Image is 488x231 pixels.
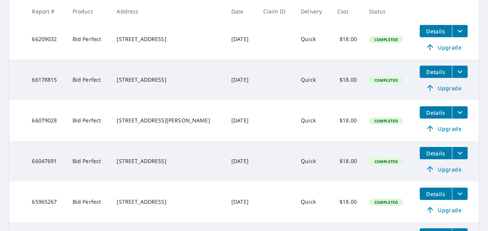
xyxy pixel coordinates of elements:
td: Quick [295,19,331,59]
span: Details [424,150,447,157]
button: filesDropdownBtn-66178815 [452,66,468,78]
button: detailsBtn-65965267 [420,188,452,200]
span: Upgrade [424,124,463,133]
td: Quick [295,59,331,100]
a: Upgrade [420,163,468,175]
td: 66178815 [26,59,66,100]
td: Bid Perfect [66,100,111,141]
span: Completed [370,78,402,83]
span: Upgrade [424,205,463,214]
span: Details [424,28,447,35]
span: Completed [370,159,402,164]
td: $18.00 [331,19,363,59]
div: [STREET_ADDRESS] [117,157,219,165]
button: filesDropdownBtn-66209032 [452,25,468,37]
td: 66209032 [26,19,66,59]
div: [STREET_ADDRESS] [117,198,219,206]
td: Quick [295,181,331,222]
a: Upgrade [420,122,468,135]
td: [DATE] [225,59,257,100]
button: detailsBtn-66047691 [420,147,452,159]
td: Bid Perfect [66,181,111,222]
span: Completed [370,200,402,205]
button: filesDropdownBtn-66047691 [452,147,468,159]
button: filesDropdownBtn-66079028 [452,106,468,119]
span: Details [424,190,447,198]
span: Upgrade [424,165,463,174]
button: filesDropdownBtn-65965267 [452,188,468,200]
td: 66079028 [26,100,66,141]
td: [DATE] [225,100,257,141]
td: $18.00 [331,59,363,100]
div: [STREET_ADDRESS][PERSON_NAME] [117,117,219,124]
button: detailsBtn-66079028 [420,106,452,119]
span: Details [424,109,447,116]
span: Details [424,68,447,76]
td: Bid Perfect [66,19,111,59]
td: [DATE] [225,181,257,222]
button: detailsBtn-66209032 [420,25,452,37]
td: $18.00 [331,141,363,181]
td: 65965267 [26,181,66,222]
a: Upgrade [420,204,468,216]
a: Upgrade [420,82,468,94]
span: Completed [370,37,402,42]
td: [DATE] [225,141,257,181]
button: detailsBtn-66178815 [420,66,452,78]
td: Quick [295,141,331,181]
td: [DATE] [225,19,257,59]
div: [STREET_ADDRESS] [117,76,219,84]
td: Bid Perfect [66,59,111,100]
span: Upgrade [424,83,463,92]
a: Upgrade [420,41,468,53]
td: 66047691 [26,141,66,181]
td: Bid Perfect [66,141,111,181]
span: Upgrade [424,43,463,52]
td: $18.00 [331,181,363,222]
td: $18.00 [331,100,363,141]
span: Completed [370,118,402,124]
td: Quick [295,100,331,141]
div: [STREET_ADDRESS] [117,35,219,43]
